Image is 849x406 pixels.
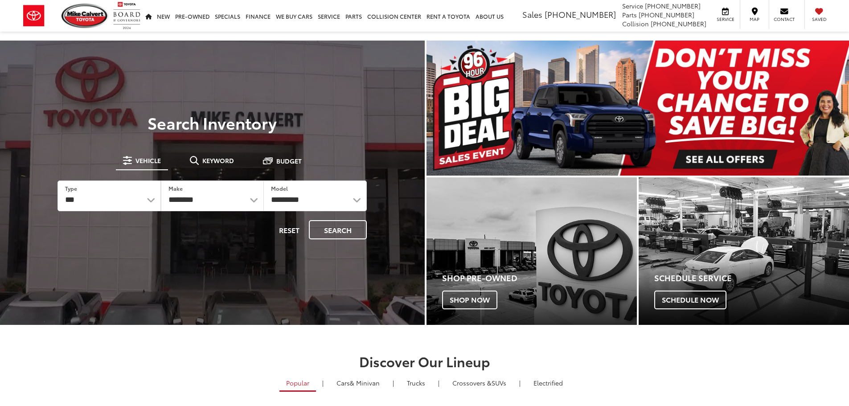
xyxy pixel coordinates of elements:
[809,16,829,22] span: Saved
[622,1,643,10] span: Service
[446,375,513,390] a: SUVs
[135,157,161,164] span: Vehicle
[111,354,739,369] h2: Discover Our Lineup
[442,291,497,309] span: Shop Now
[639,177,849,325] div: Toyota
[517,378,523,387] li: |
[330,375,386,390] a: Cars
[442,274,637,283] h4: Shop Pre-Owned
[522,8,542,20] span: Sales
[320,378,326,387] li: |
[639,177,849,325] a: Schedule Service Schedule Now
[715,16,735,22] span: Service
[645,1,701,10] span: [PHONE_NUMBER]
[452,378,492,387] span: Crossovers &
[279,375,316,392] a: Popular
[745,16,764,22] span: Map
[774,16,795,22] span: Contact
[62,4,109,28] img: Mike Calvert Toyota
[545,8,616,20] span: [PHONE_NUMBER]
[309,220,367,239] button: Search
[202,157,234,164] span: Keyword
[427,177,637,325] a: Shop Pre-Owned Shop Now
[622,10,637,19] span: Parts
[654,291,726,309] span: Schedule Now
[651,19,706,28] span: [PHONE_NUMBER]
[37,114,387,131] h3: Search Inventory
[427,177,637,325] div: Toyota
[390,378,396,387] li: |
[350,378,380,387] span: & Minivan
[168,185,183,192] label: Make
[276,158,302,164] span: Budget
[271,220,307,239] button: Reset
[400,375,432,390] a: Trucks
[654,274,849,283] h4: Schedule Service
[436,378,442,387] li: |
[65,185,77,192] label: Type
[622,19,649,28] span: Collision
[639,10,694,19] span: [PHONE_NUMBER]
[271,185,288,192] label: Model
[527,375,570,390] a: Electrified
